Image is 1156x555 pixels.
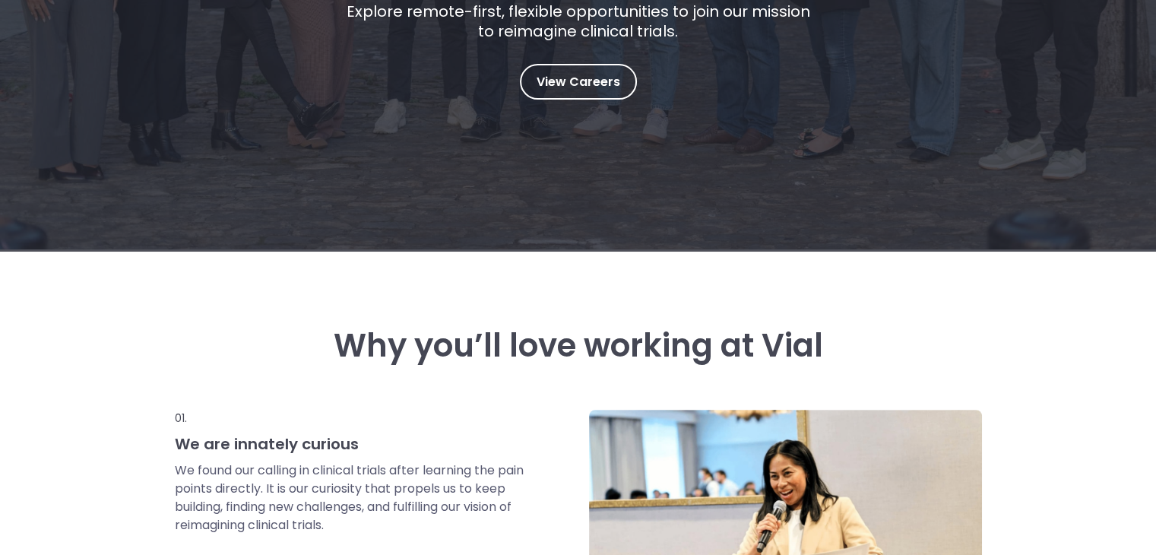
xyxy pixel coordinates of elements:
[340,2,816,41] p: Explore remote-first, flexible opportunities to join our mission to reimagine clinical trials.
[175,328,982,364] h3: Why you’ll love working at Vial
[175,434,526,454] h3: We are innately curious
[537,72,620,92] span: View Careers
[520,64,637,100] a: View Careers
[175,461,526,534] p: We found our calling in clinical trials after learning the pain points directly. It is our curios...
[175,410,526,427] p: 01.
